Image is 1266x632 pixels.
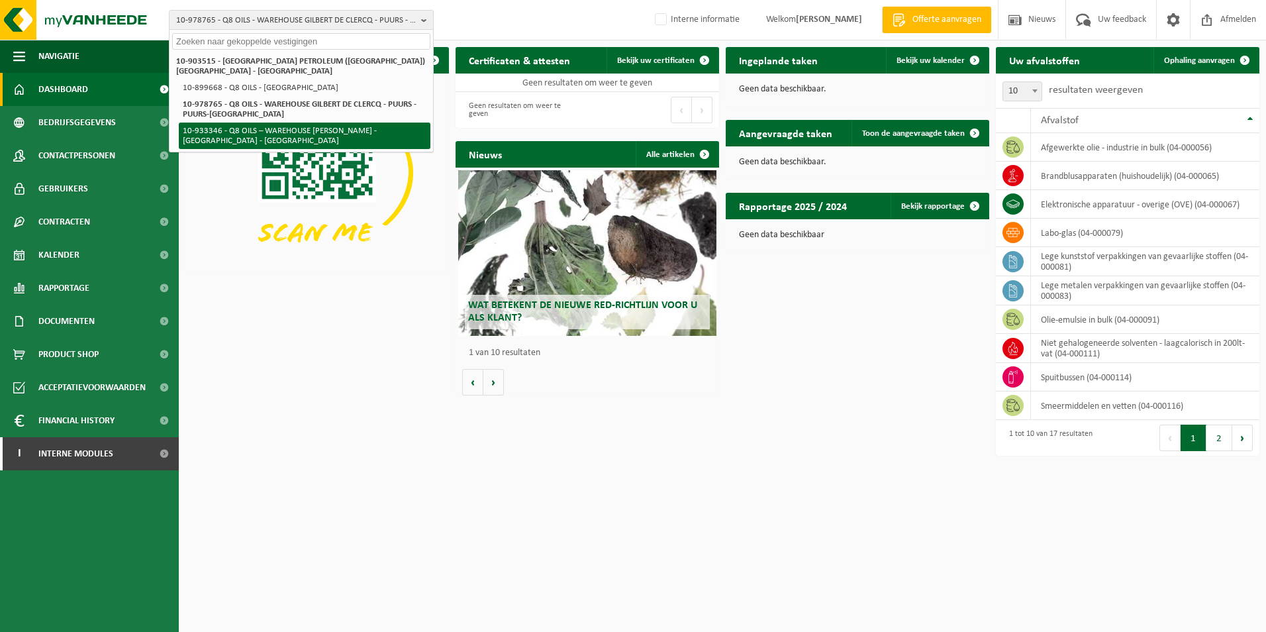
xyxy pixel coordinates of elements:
a: Bekijk uw kalender [886,47,988,74]
span: Acceptatievoorwaarden [38,371,146,404]
li: 10-933346 - Q8 OILS – WAREHOUSE [PERSON_NAME] - [GEOGRAPHIC_DATA] - [GEOGRAPHIC_DATA] [179,123,430,149]
h2: Uw afvalstoffen [996,47,1093,73]
span: Toon de aangevraagde taken [862,129,965,138]
td: niet gehalogeneerde solventen - laagcalorisch in 200lt-vat (04-000111) [1031,334,1259,363]
span: Rapportage [38,272,89,305]
a: Toon de aangevraagde taken [852,120,988,146]
span: Dashboard [38,73,88,106]
strong: 10-903515 - [GEOGRAPHIC_DATA] PETROLEUM ([GEOGRAPHIC_DATA]) [GEOGRAPHIC_DATA] - [GEOGRAPHIC_DATA] [176,57,425,76]
span: Afvalstof [1041,115,1079,126]
img: Download de VHEPlus App [185,74,449,272]
td: elektronische apparatuur - overige (OVE) (04-000067) [1031,190,1259,219]
span: I [13,437,25,470]
button: Previous [671,97,692,123]
input: Zoeken naar gekoppelde vestigingen [172,33,430,50]
td: spuitbussen (04-000114) [1031,363,1259,392]
strong: [PERSON_NAME] [796,15,862,25]
p: Geen data beschikbaar. [739,85,976,94]
button: Next [692,97,712,123]
a: Bekijk uw certificaten [607,47,718,74]
a: Bekijk rapportage [891,193,988,219]
p: Geen data beschikbaar. [739,158,976,167]
span: Gebruikers [38,172,88,205]
a: Ophaling aanvragen [1153,47,1258,74]
span: Bedrijfsgegevens [38,106,116,139]
button: 10-978765 - Q8 OILS - WAREHOUSE GILBERT DE CLERCQ - PUURS - PUURS-[GEOGRAPHIC_DATA] [169,10,434,30]
p: Geen data beschikbaar [739,231,976,240]
span: Navigatie [38,40,79,73]
span: Offerte aanvragen [909,13,985,26]
span: Contracten [38,205,90,238]
td: labo-glas (04-000079) [1031,219,1259,247]
h2: Nieuws [456,141,515,167]
span: Kalender [38,238,79,272]
button: 2 [1206,425,1232,451]
td: smeermiddelen en vetten (04-000116) [1031,392,1259,420]
button: 1 [1181,425,1206,451]
td: afgewerkte olie - industrie in bulk (04-000056) [1031,133,1259,162]
td: lege metalen verpakkingen van gevaarlijke stoffen (04-000083) [1031,276,1259,305]
h2: Certificaten & attesten [456,47,583,73]
span: Interne modules [38,437,113,470]
li: 10-978765 - Q8 OILS - WAREHOUSE GILBERT DE CLERCQ - PUURS - PUURS-[GEOGRAPHIC_DATA] [179,96,430,123]
h2: Rapportage 2025 / 2024 [726,193,860,219]
td: lege kunststof verpakkingen van gevaarlijke stoffen (04-000081) [1031,247,1259,276]
span: 10 [1002,81,1042,101]
td: brandblusapparaten (huishoudelijk) (04-000065) [1031,162,1259,190]
td: olie-emulsie in bulk (04-000091) [1031,305,1259,334]
span: Documenten [38,305,95,338]
span: Bekijk uw kalender [897,56,965,65]
a: Offerte aanvragen [882,7,991,33]
button: Volgende [483,369,504,395]
button: Previous [1159,425,1181,451]
label: resultaten weergeven [1049,85,1143,95]
a: Alle artikelen [636,141,718,168]
span: 10-978765 - Q8 OILS - WAREHOUSE GILBERT DE CLERCQ - PUURS - PUURS-[GEOGRAPHIC_DATA] [176,11,416,30]
span: Ophaling aanvragen [1164,56,1235,65]
div: 1 tot 10 van 17 resultaten [1002,423,1093,452]
li: 10-899668 - Q8 OILS - [GEOGRAPHIC_DATA] [179,79,430,96]
span: Product Shop [38,338,99,371]
span: Financial History [38,404,115,437]
h2: Aangevraagde taken [726,120,846,146]
a: Wat betekent de nieuwe RED-richtlijn voor u als klant? [458,170,716,336]
td: Geen resultaten om weer te geven [456,74,719,92]
span: Contactpersonen [38,139,115,172]
span: 10 [1003,82,1042,101]
button: Vorige [462,369,483,395]
button: Next [1232,425,1253,451]
span: Bekijk uw certificaten [617,56,695,65]
div: Geen resultaten om weer te geven [462,95,581,125]
h2: Ingeplande taken [726,47,831,73]
p: 1 van 10 resultaten [469,348,712,358]
label: Interne informatie [652,10,740,30]
span: Wat betekent de nieuwe RED-richtlijn voor u als klant? [468,300,697,323]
